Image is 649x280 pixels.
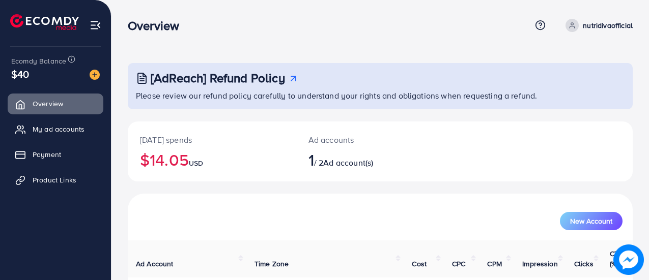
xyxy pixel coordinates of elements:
span: My ad accounts [33,124,84,134]
p: nutridivaofficial [583,19,633,32]
span: CPC [452,259,465,269]
span: Product Links [33,175,76,185]
a: My ad accounts [8,119,103,139]
span: Payment [33,149,61,160]
span: Impression [522,259,558,269]
img: image [613,244,644,275]
h2: $14.05 [140,150,284,169]
p: Ad accounts [308,134,410,146]
span: $40 [11,67,29,81]
img: menu [90,19,101,31]
span: Ecomdy Balance [11,56,66,66]
span: CPM [487,259,501,269]
h3: Overview [128,18,187,33]
p: Please review our refund policy carefully to understand your rights and obligations when requesti... [136,89,627,102]
span: New Account [570,217,612,225]
span: Ad Account [136,259,174,269]
span: Ad account(s) [323,157,373,168]
p: [DATE] spends [140,134,284,146]
button: New Account [560,212,623,230]
span: CTR (%) [610,248,623,269]
img: logo [10,14,79,30]
h2: / 2 [308,150,410,169]
a: Overview [8,94,103,114]
a: Product Links [8,170,103,190]
h3: [AdReach] Refund Policy [151,71,285,85]
span: USD [189,158,203,168]
img: image [90,70,100,80]
span: Cost [412,259,427,269]
a: Payment [8,144,103,165]
span: Overview [33,99,63,109]
span: 1 [308,148,314,171]
a: nutridivaofficial [561,19,633,32]
span: Clicks [574,259,594,269]
span: Time Zone [255,259,289,269]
